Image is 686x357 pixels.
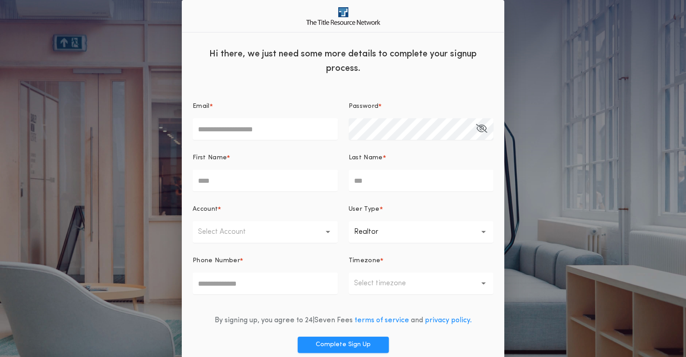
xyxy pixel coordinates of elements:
a: terms of service [355,317,409,324]
input: Password* [349,118,494,140]
div: Hi there, we just need some more details to complete your signup process. [182,40,504,80]
p: Phone Number [193,256,240,265]
img: logo [306,7,380,25]
button: Select Account [193,221,338,243]
p: Last Name [349,153,383,162]
p: Realtor [354,227,393,237]
p: Timezone [349,256,381,265]
p: Select timezone [354,278,420,289]
p: First Name [193,153,227,162]
p: User Type [349,205,380,214]
button: Password* [476,118,487,140]
div: By signing up, you agree to 24|Seven Fees and [215,315,472,326]
input: Email* [193,118,338,140]
input: Phone Number* [193,273,338,294]
input: Last Name* [349,170,494,191]
a: privacy policy. [425,317,472,324]
input: First Name* [193,170,338,191]
p: Account [193,205,218,214]
button: Select timezone [349,273,494,294]
p: Select Account [198,227,260,237]
p: Email [193,102,210,111]
p: Password [349,102,379,111]
button: Realtor [349,221,494,243]
button: Complete Sign Up [298,337,389,353]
